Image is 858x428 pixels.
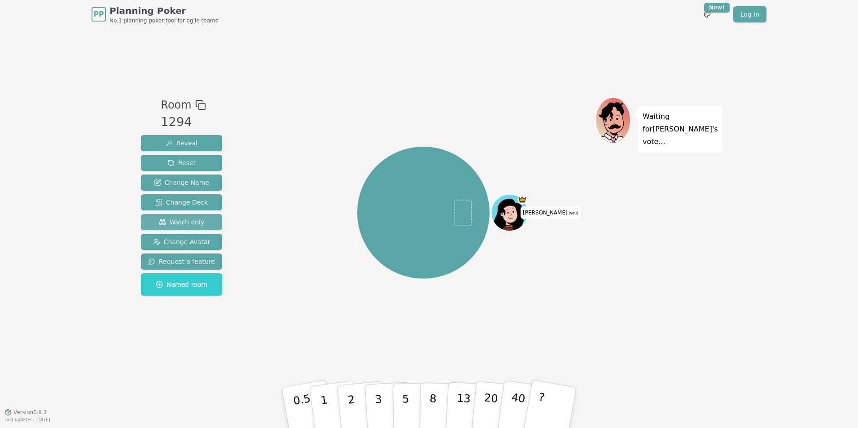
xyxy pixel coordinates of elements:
[492,195,527,230] button: Click to change your avatar
[159,218,205,227] span: Watch only
[141,155,222,171] button: Reset
[92,4,218,24] a: PPPlanning PokerNo.1 planning poker tool for agile teams
[154,178,209,187] span: Change Name
[141,214,222,230] button: Watch only
[141,135,222,151] button: Reveal
[518,195,527,205] span: Nancy is the host
[109,4,218,17] span: Planning Poker
[93,9,104,20] span: PP
[141,194,222,210] button: Change Deck
[148,257,215,266] span: Request a feature
[161,113,206,131] div: 1294
[704,3,730,13] div: New!
[4,417,50,422] span: Last updated: [DATE]
[643,110,718,148] p: Waiting for [PERSON_NAME] 's vote...
[167,158,196,167] span: Reset
[141,273,222,296] button: Named room
[156,280,207,289] span: Named room
[733,6,766,22] a: Log in
[699,6,715,22] button: New!
[141,234,222,250] button: Change Avatar
[109,17,218,24] span: No.1 planning poker tool for agile teams
[4,409,47,416] button: Version0.9.2
[166,139,197,148] span: Reveal
[155,198,208,207] span: Change Deck
[153,237,210,246] span: Change Avatar
[141,175,222,191] button: Change Name
[13,409,47,416] span: Version 0.9.2
[161,97,191,113] span: Room
[141,253,222,270] button: Request a feature
[521,206,580,219] span: Click to change your name
[568,211,578,215] span: (you)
